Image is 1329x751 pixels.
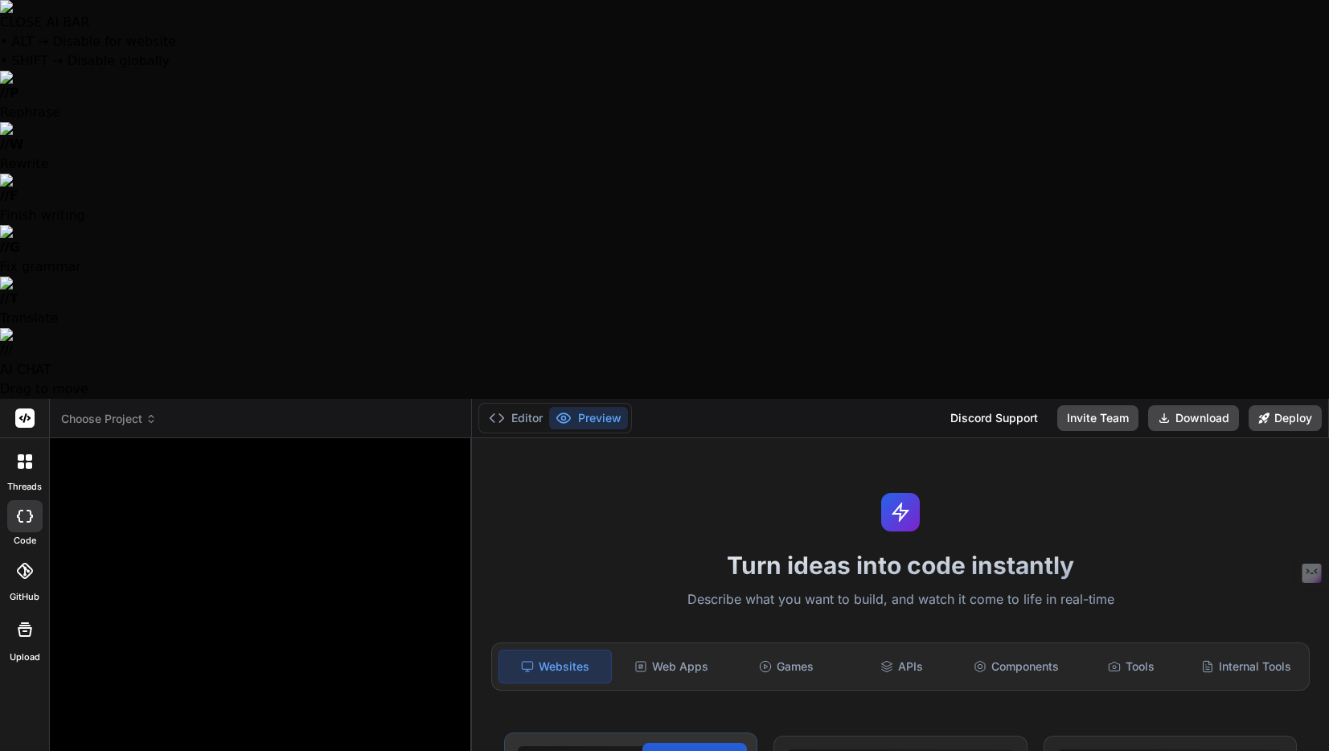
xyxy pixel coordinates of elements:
[845,650,957,683] div: APIs
[1249,405,1322,431] button: Deploy
[961,650,1073,683] div: Components
[43,93,56,106] img: tab_domain_overview_orange.svg
[498,650,612,683] div: Websites
[482,589,1319,610] p: Describe what you want to build, and watch it come to life in real-time
[178,95,271,105] div: Keywords by Traffic
[10,590,39,604] label: GitHub
[1191,650,1302,683] div: Internal Tools
[482,551,1319,580] h1: Turn ideas into code instantly
[1076,650,1187,683] div: Tools
[26,42,39,55] img: website_grey.svg
[730,650,842,683] div: Games
[61,95,144,105] div: Domain Overview
[941,405,1048,431] div: Discord Support
[615,650,727,683] div: Web Apps
[14,534,36,548] label: code
[10,650,40,664] label: Upload
[45,26,79,39] div: v 4.0.25
[7,480,42,494] label: threads
[61,411,157,427] span: Choose Project
[160,93,173,106] img: tab_keywords_by_traffic_grey.svg
[1057,405,1138,431] button: Invite Team
[26,26,39,39] img: logo_orange.svg
[42,42,177,55] div: Domain: [DOMAIN_NAME]
[482,407,549,429] button: Editor
[1148,405,1239,431] button: Download
[549,407,628,429] button: Preview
